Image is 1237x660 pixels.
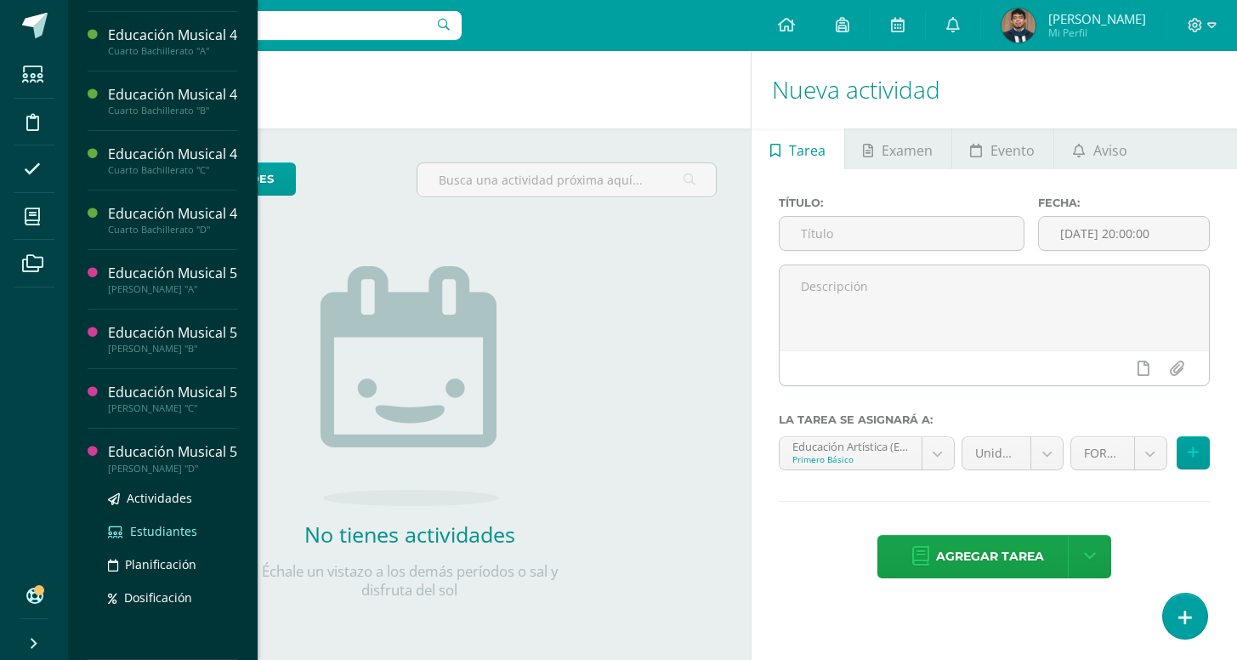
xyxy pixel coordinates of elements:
input: Título [780,217,1024,250]
a: Evento [952,128,1053,169]
input: Busca una actividad próxima aquí... [417,163,717,196]
a: Aviso [1054,128,1145,169]
p: Échale un vistazo a los demás períodos o sal y disfruta del sol [240,562,580,600]
h2: No tienes actividades [240,520,580,549]
span: Examen [882,130,933,171]
div: Educación Musical 5 [108,442,237,462]
a: Educación Musical 5[PERSON_NAME] "A" [108,264,237,295]
div: [PERSON_NAME] "B" [108,343,237,355]
div: [PERSON_NAME] "A" [108,283,237,295]
div: [PERSON_NAME] "D" [108,463,237,475]
span: FORMATIVO (60.0%) [1084,437,1121,469]
input: Busca un usuario... [79,11,462,40]
a: Tarea [752,128,843,169]
a: Dosificación [108,588,237,607]
div: Cuarto Bachillerato "B" [108,105,237,117]
a: Educación Musical 5[PERSON_NAME] "B" [108,323,237,355]
span: Aviso [1093,130,1127,171]
span: Agregar tarea [936,536,1044,577]
a: Educación Musical 4Cuarto Bachillerato "C" [108,145,237,176]
div: Cuarto Bachillerato "A" [108,45,237,57]
a: Educación Musical 4Cuarto Bachillerato "A" [108,26,237,57]
a: Educación Musical 4Cuarto Bachillerato "B" [108,85,237,117]
h1: Actividades [88,51,730,128]
span: Unidad 3 [975,437,1019,469]
div: Educación Musical 4 [108,145,237,164]
img: 8c648ab03079b18c3371769e6fc6bd45.png [1002,9,1036,43]
a: Examen [845,128,951,169]
a: Estudiantes [108,521,237,541]
div: Educación Musical 4 [108,26,237,45]
a: Educación Musical 4Cuarto Bachillerato "D" [108,204,237,236]
span: Planificación [125,556,196,572]
span: Mi Perfil [1048,26,1146,40]
a: FORMATIVO (60.0%) [1071,437,1166,469]
label: Título: [779,196,1024,209]
div: Educación Artística (Educación Musical) 'A' [792,437,908,453]
span: [PERSON_NAME] [1048,10,1146,27]
span: Tarea [789,130,826,171]
div: Primero Básico [792,453,908,465]
img: no_activities.png [321,266,499,506]
div: Educación Musical 4 [108,204,237,224]
a: Educación Musical 5[PERSON_NAME] "D" [108,442,237,474]
span: Evento [990,130,1035,171]
div: [PERSON_NAME] "C" [108,402,237,414]
a: Actividades [108,488,237,508]
div: Educación Musical 5 [108,323,237,343]
input: Fecha de entrega [1039,217,1209,250]
a: Educación Artística (Educación Musical) 'A'Primero Básico [780,437,953,469]
span: Estudiantes [130,523,197,539]
label: Fecha: [1038,196,1210,209]
h1: Nueva actividad [772,51,1217,128]
a: Educación Musical 5[PERSON_NAME] "C" [108,383,237,414]
label: La tarea se asignará a: [779,413,1210,426]
div: Educación Musical 4 [108,85,237,105]
div: Cuarto Bachillerato "D" [108,224,237,236]
a: Unidad 3 [962,437,1064,469]
a: Planificación [108,555,237,574]
div: Educación Musical 5 [108,264,237,283]
div: Educación Musical 5 [108,383,237,402]
span: Dosificación [124,589,192,606]
span: Actividades [127,490,192,506]
div: Cuarto Bachillerato "C" [108,164,237,176]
